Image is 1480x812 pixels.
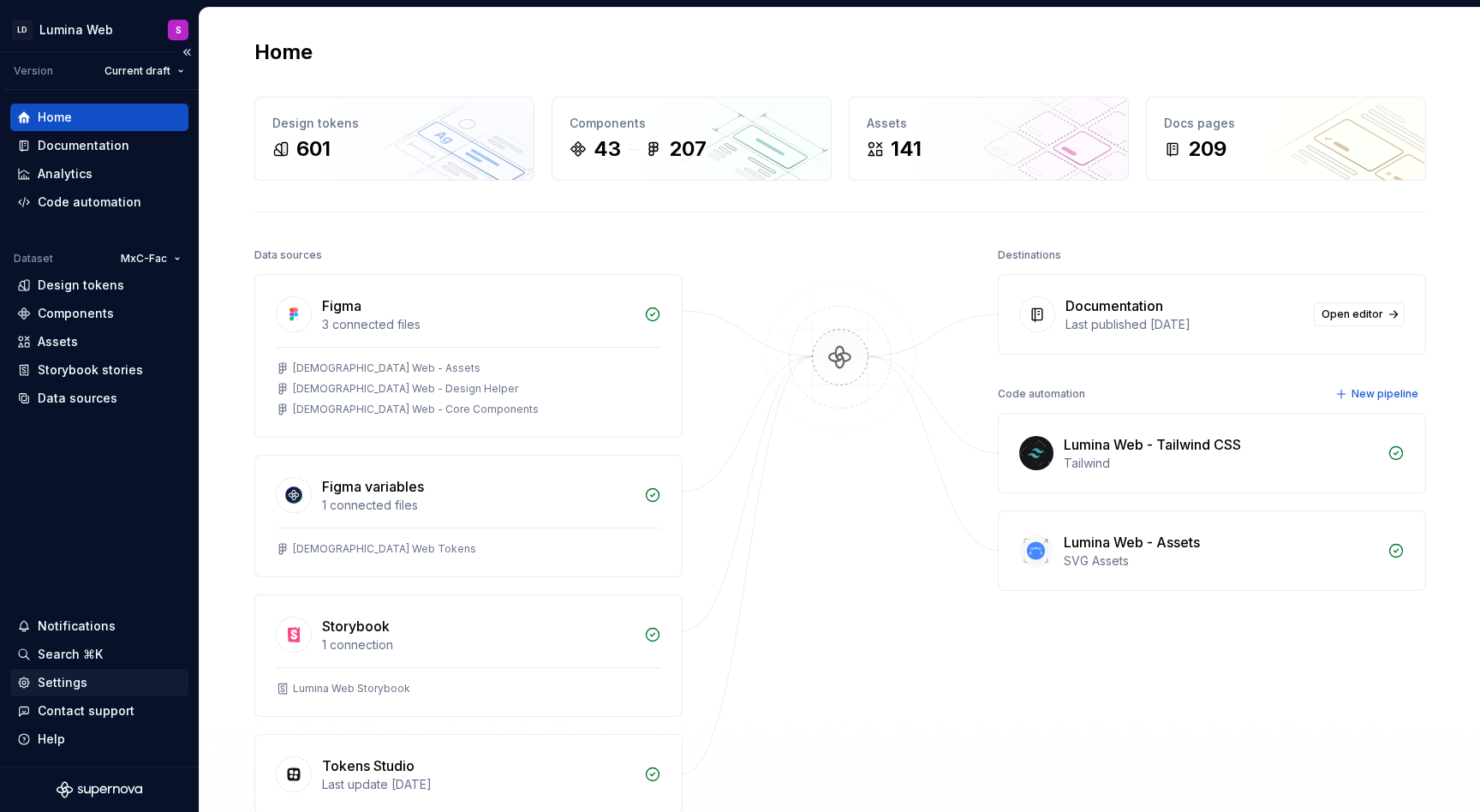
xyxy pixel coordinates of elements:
div: Code automation [998,382,1085,406]
div: [DEMOGRAPHIC_DATA] Web - Core Components [293,403,539,416]
div: Help [38,731,65,748]
div: Assets [38,333,78,350]
div: [DEMOGRAPHIC_DATA] Web Tokens [293,542,476,556]
div: Last published [DATE] [1065,316,1304,333]
button: LDLumina WebS [3,11,195,48]
div: [DEMOGRAPHIC_DATA] Web - Assets [293,361,480,375]
div: Version [14,64,53,78]
div: Storybook [322,616,390,636]
div: 3 connected files [322,316,634,333]
div: Dataset [14,252,53,266]
a: Storybook1 connectionLumina Web Storybook [254,594,683,717]
button: Search ⌘K [10,641,188,668]
span: MxC-Fac [121,252,167,266]
div: 209 [1188,135,1226,163]
div: Storybook stories [38,361,143,379]
button: Contact support [10,697,188,725]
a: Documentation [10,132,188,159]
a: Figma3 connected files[DEMOGRAPHIC_DATA] Web - Assets[DEMOGRAPHIC_DATA] Web - Design Helper[DEMOG... [254,274,683,438]
button: Help [10,725,188,753]
div: Design tokens [272,115,516,132]
div: Components [570,115,814,132]
div: Last update [DATE] [322,776,634,793]
div: 207 [669,135,707,163]
span: Current draft [104,64,170,78]
a: Open editor [1314,302,1405,326]
div: Settings [38,674,87,691]
div: 1 connected files [322,497,634,514]
span: New pipeline [1352,387,1418,401]
div: Lumina Web [39,21,113,39]
div: [DEMOGRAPHIC_DATA] Web - Design Helper [293,382,518,396]
div: Home [38,109,72,126]
div: 601 [296,135,331,163]
a: Design tokens [10,272,188,299]
div: Tokens Studio [322,755,415,776]
div: Documentation [1065,296,1163,316]
a: Figma variables1 connected files[DEMOGRAPHIC_DATA] Web Tokens [254,455,683,577]
div: 43 [594,135,621,163]
div: Lumina Web - Assets [1064,532,1200,552]
div: Destinations [998,243,1061,267]
a: Assets141 [849,97,1129,181]
div: Tailwind [1064,455,1377,472]
a: Assets [10,328,188,355]
div: S [176,23,182,37]
a: Analytics [10,160,188,188]
div: LD [12,20,33,40]
div: Code automation [38,194,141,211]
a: Home [10,104,188,131]
div: SVG Assets [1064,552,1377,570]
div: Search ⌘K [38,646,103,663]
div: Lumina Web - Tailwind CSS [1064,434,1241,455]
svg: Supernova Logo [57,781,142,798]
div: Assets [867,115,1111,132]
a: Design tokens601 [254,97,534,181]
div: Analytics [38,165,92,182]
a: Storybook stories [10,356,188,384]
div: Docs pages [1164,115,1408,132]
span: Open editor [1322,307,1383,321]
div: Lumina Web Storybook [293,682,410,696]
div: Contact support [38,702,134,719]
a: Settings [10,669,188,696]
a: Data sources [10,385,188,412]
div: Documentation [38,137,129,154]
div: 1 connection [322,636,634,654]
button: MxC-Fac [113,247,188,271]
div: Notifications [38,618,116,635]
button: Collapse sidebar [175,40,199,64]
div: Data sources [38,390,117,407]
button: Notifications [10,612,188,640]
div: 141 [891,135,922,163]
div: Components [38,305,114,322]
div: Design tokens [38,277,124,294]
div: Figma variables [322,476,424,497]
a: Components [10,300,188,327]
div: Data sources [254,243,322,267]
a: Docs pages209 [1146,97,1426,181]
a: Code automation [10,188,188,216]
h2: Home [254,39,313,66]
div: Figma [322,296,361,316]
a: Components43207 [552,97,832,181]
button: New pipeline [1330,382,1426,406]
button: Current draft [97,59,192,83]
